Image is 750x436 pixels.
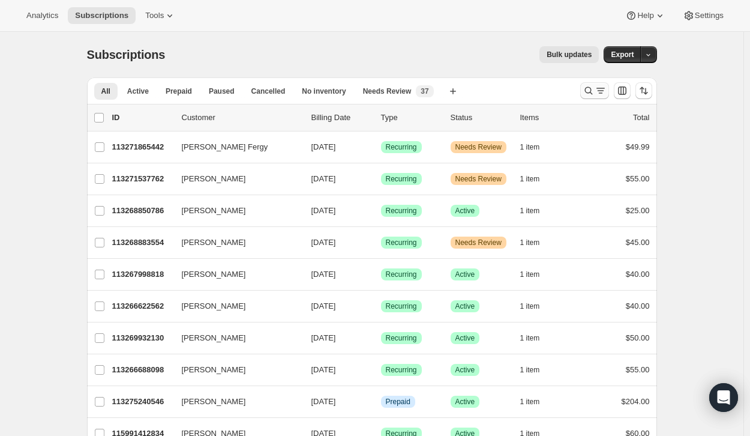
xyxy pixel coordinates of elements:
[455,301,475,311] span: Active
[311,365,336,374] span: [DATE]
[145,11,164,20] span: Tools
[19,7,65,24] button: Analytics
[421,86,428,96] span: 37
[676,7,731,24] button: Settings
[709,383,738,412] div: Open Intercom Messenger
[311,142,336,151] span: [DATE]
[68,7,136,24] button: Subscriptions
[455,174,502,184] span: Needs Review
[311,301,336,310] span: [DATE]
[363,86,412,96] span: Needs Review
[626,270,650,279] span: $40.00
[539,46,599,63] button: Bulk updates
[386,142,417,152] span: Recurring
[112,112,650,124] div: IDCustomerBilling DateTypeStatusItemsTotal
[311,333,336,342] span: [DATE]
[695,11,724,20] span: Settings
[302,86,346,96] span: No inventory
[112,205,172,217] p: 113268850786
[614,82,631,99] button: Customize table column order and visibility
[520,202,553,219] button: 1 item
[182,141,268,153] span: [PERSON_NAME] Fergy
[311,270,336,279] span: [DATE]
[520,142,540,152] span: 1 item
[451,112,511,124] p: Status
[112,364,172,376] p: 113266688098
[520,174,540,184] span: 1 item
[520,171,553,187] button: 1 item
[633,112,649,124] p: Total
[182,205,246,217] span: [PERSON_NAME]
[311,397,336,406] span: [DATE]
[112,300,172,312] p: 113266622562
[112,171,650,187] div: 113271537762[PERSON_NAME][DATE]SuccessRecurringWarningNeeds Review1 item$55.00
[386,206,417,216] span: Recurring
[520,298,553,315] button: 1 item
[637,11,653,20] span: Help
[175,138,295,157] button: [PERSON_NAME] Fergy
[611,50,634,59] span: Export
[520,397,540,407] span: 1 item
[112,112,172,124] p: ID
[618,7,673,24] button: Help
[386,333,417,343] span: Recurring
[166,86,192,96] span: Prepaid
[443,83,463,100] button: Create new view
[112,202,650,219] div: 113268850786[PERSON_NAME][DATE]SuccessRecurringSuccessActive1 item$25.00
[175,169,295,189] button: [PERSON_NAME]
[87,48,166,61] span: Subscriptions
[520,112,580,124] div: Items
[626,142,650,151] span: $49.99
[580,82,609,99] button: Search and filter results
[75,11,128,20] span: Subscriptions
[604,46,641,63] button: Export
[455,238,502,247] span: Needs Review
[455,206,475,216] span: Active
[112,234,650,251] div: 113268883554[PERSON_NAME][DATE]SuccessRecurringWarningNeeds Review1 item$45.00
[520,330,553,347] button: 1 item
[547,50,592,59] span: Bulk updates
[455,270,475,279] span: Active
[175,360,295,380] button: [PERSON_NAME]
[112,141,172,153] p: 113271865442
[626,238,650,247] span: $45.00
[112,393,650,410] div: 113275240546[PERSON_NAME][DATE]InfoPrepaidSuccessActive1 item$204.00
[520,365,540,375] span: 1 item
[112,332,172,344] p: 113269932130
[520,234,553,251] button: 1 item
[112,268,172,280] p: 113267998818
[626,301,650,310] span: $40.00
[182,268,246,280] span: [PERSON_NAME]
[138,7,183,24] button: Tools
[182,332,246,344] span: [PERSON_NAME]
[182,173,246,185] span: [PERSON_NAME]
[455,397,475,407] span: Active
[311,174,336,183] span: [DATE]
[182,300,246,312] span: [PERSON_NAME]
[112,396,172,408] p: 113275240546
[175,265,295,284] button: [PERSON_NAME]
[127,86,149,96] span: Active
[175,201,295,220] button: [PERSON_NAME]
[182,364,246,376] span: [PERSON_NAME]
[182,396,246,408] span: [PERSON_NAME]
[626,206,650,215] span: $25.00
[26,11,58,20] span: Analytics
[311,112,371,124] p: Billing Date
[112,298,650,315] div: 113266622562[PERSON_NAME][DATE]SuccessRecurringSuccessActive1 item$40.00
[635,82,652,99] button: Sort the results
[622,397,650,406] span: $204.00
[112,139,650,156] div: 113271865442[PERSON_NAME] Fergy[DATE]SuccessRecurringWarningNeeds Review1 item$49.99
[112,173,172,185] p: 113271537762
[455,333,475,343] span: Active
[520,139,553,156] button: 1 item
[520,393,553,410] button: 1 item
[386,174,417,184] span: Recurring
[386,238,417,247] span: Recurring
[251,86,286,96] span: Cancelled
[112,362,650,378] div: 113266688098[PERSON_NAME][DATE]SuccessRecurringSuccessActive1 item$55.00
[520,362,553,378] button: 1 item
[520,333,540,343] span: 1 item
[520,266,553,283] button: 1 item
[386,365,417,375] span: Recurring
